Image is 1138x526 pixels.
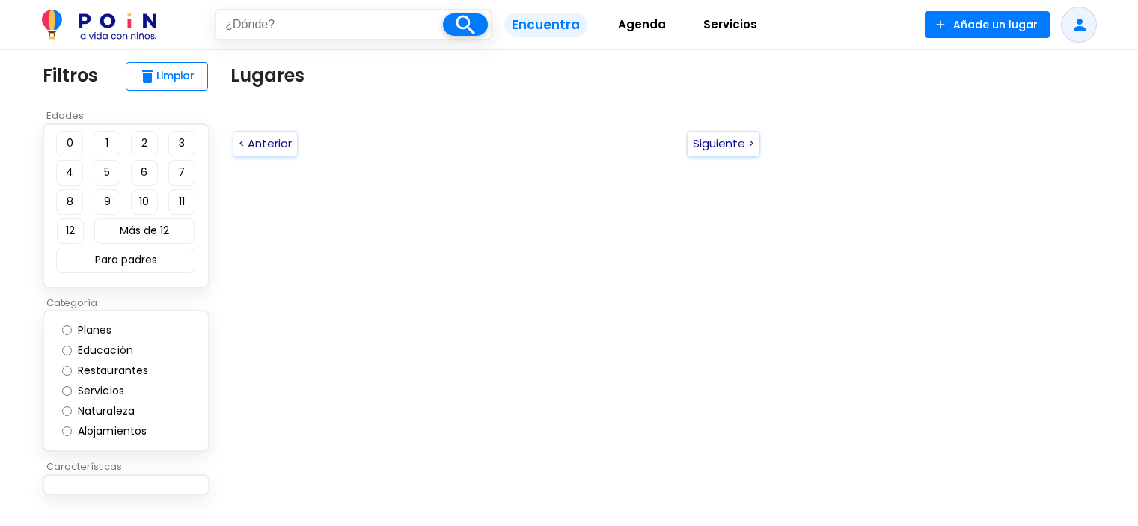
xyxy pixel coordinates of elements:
button: deleteLimpiar [126,62,208,91]
button: Para padres [56,248,195,273]
label: Educación [74,343,149,358]
button: 11 [168,189,195,215]
button: 7 [168,160,195,186]
span: delete [138,67,156,85]
button: 6 [131,160,158,186]
button: Más de 12 [94,218,195,244]
button: 12 [57,218,84,244]
button: 3 [168,131,195,156]
span: Agenda [611,13,673,37]
input: ¿Dónde? [216,10,443,39]
button: 2 [131,131,158,156]
p: Lugares [230,62,305,89]
label: Restaurantes [74,363,164,379]
p: Filtros [43,62,98,89]
img: POiN [42,10,156,40]
p: Categoría [43,296,218,311]
button: 9 [94,189,120,215]
a: Encuentra [492,7,599,43]
button: 4 [56,160,83,186]
p: Edades [43,108,218,123]
span: Encuentra [504,13,587,37]
a: Servicios [685,7,776,43]
button: 5 [94,160,120,186]
button: Siguiente > [687,131,760,157]
p: Características [43,459,218,474]
button: 10 [131,189,158,215]
button: 0 [56,131,83,156]
label: Servicios [74,383,140,399]
label: Naturaleza [74,403,150,419]
button: 8 [56,189,83,215]
label: Alojamientos [74,423,162,439]
button: Añade un lugar [925,11,1050,38]
label: Planes [74,322,127,338]
i: search [452,12,478,38]
button: < Anterior [233,131,298,157]
a: Agenda [599,7,685,43]
span: Servicios [697,13,764,37]
button: 1 [94,131,120,156]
